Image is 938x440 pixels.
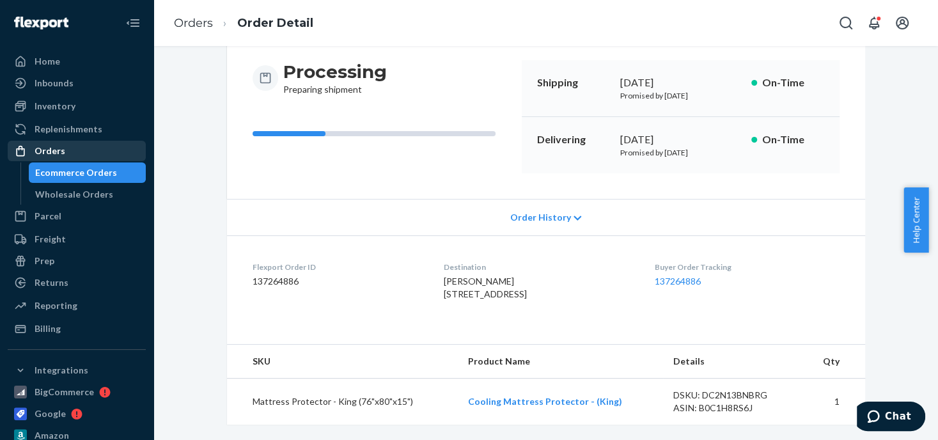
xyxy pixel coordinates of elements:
th: SKU [227,345,458,379]
a: Orders [8,141,146,161]
div: Freight [35,233,66,246]
img: Flexport logo [14,17,68,29]
div: BigCommerce [35,386,94,398]
div: ASIN: B0C1H8RS6J [673,402,793,414]
p: Promised by [DATE] [620,147,741,158]
th: Qty [803,345,864,379]
p: On-Time [762,132,824,147]
h3: Processing [283,60,387,83]
a: Inventory [8,96,146,116]
div: Preparing shipment [283,60,387,96]
button: Open account menu [889,10,915,36]
div: Returns [35,276,68,289]
div: Parcel [35,210,61,223]
div: Orders [35,145,65,157]
div: Wholesale Orders [35,188,113,201]
a: Order Detail [237,16,313,30]
div: Integrations [35,364,88,377]
p: Shipping [537,75,610,90]
a: Orders [174,16,213,30]
p: Delivering [537,132,610,147]
button: Integrations [8,360,146,381]
th: Product Name [458,345,663,379]
a: Freight [8,229,146,249]
a: Parcel [8,206,146,226]
dt: Destination [444,262,634,272]
a: Ecommerce Orders [29,162,146,183]
ol: breadcrumbs [164,4,324,42]
button: Help Center [903,187,928,253]
div: Reporting [35,299,77,312]
div: Ecommerce Orders [35,166,117,179]
a: Wholesale Orders [29,184,146,205]
a: Reporting [8,295,146,316]
a: Billing [8,318,146,339]
a: Inbounds [8,73,146,93]
a: Cooling Mattress Protector - (King) [468,396,622,407]
th: Details [663,345,804,379]
button: Open Search Box [833,10,859,36]
td: 1 [803,379,864,425]
div: [DATE] [620,75,741,90]
a: Prep [8,251,146,271]
p: Promised by [DATE] [620,90,741,101]
div: Replenishments [35,123,102,136]
div: Google [35,407,66,420]
div: Inbounds [35,77,74,90]
span: [PERSON_NAME] [STREET_ADDRESS] [444,276,527,299]
a: 137264886 [655,276,701,287]
dt: Flexport Order ID [253,262,423,272]
div: [DATE] [620,132,741,147]
a: Returns [8,272,146,293]
button: Close Navigation [120,10,146,36]
button: Open notifications [861,10,887,36]
a: BigCommerce [8,382,146,402]
div: Home [35,55,60,68]
p: On-Time [762,75,824,90]
div: Prep [35,255,54,267]
a: Replenishments [8,119,146,139]
td: Mattress Protector - King (76"x80"x15") [227,379,458,425]
dd: 137264886 [253,275,423,288]
iframe: Opens a widget where you can chat to one of our agents [857,402,925,434]
dt: Buyer Order Tracking [655,262,839,272]
span: Order History [510,211,570,224]
a: Google [8,404,146,424]
a: Home [8,51,146,72]
div: Inventory [35,100,75,113]
div: DSKU: DC2N13BNBRG [673,389,793,402]
div: Billing [35,322,61,335]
